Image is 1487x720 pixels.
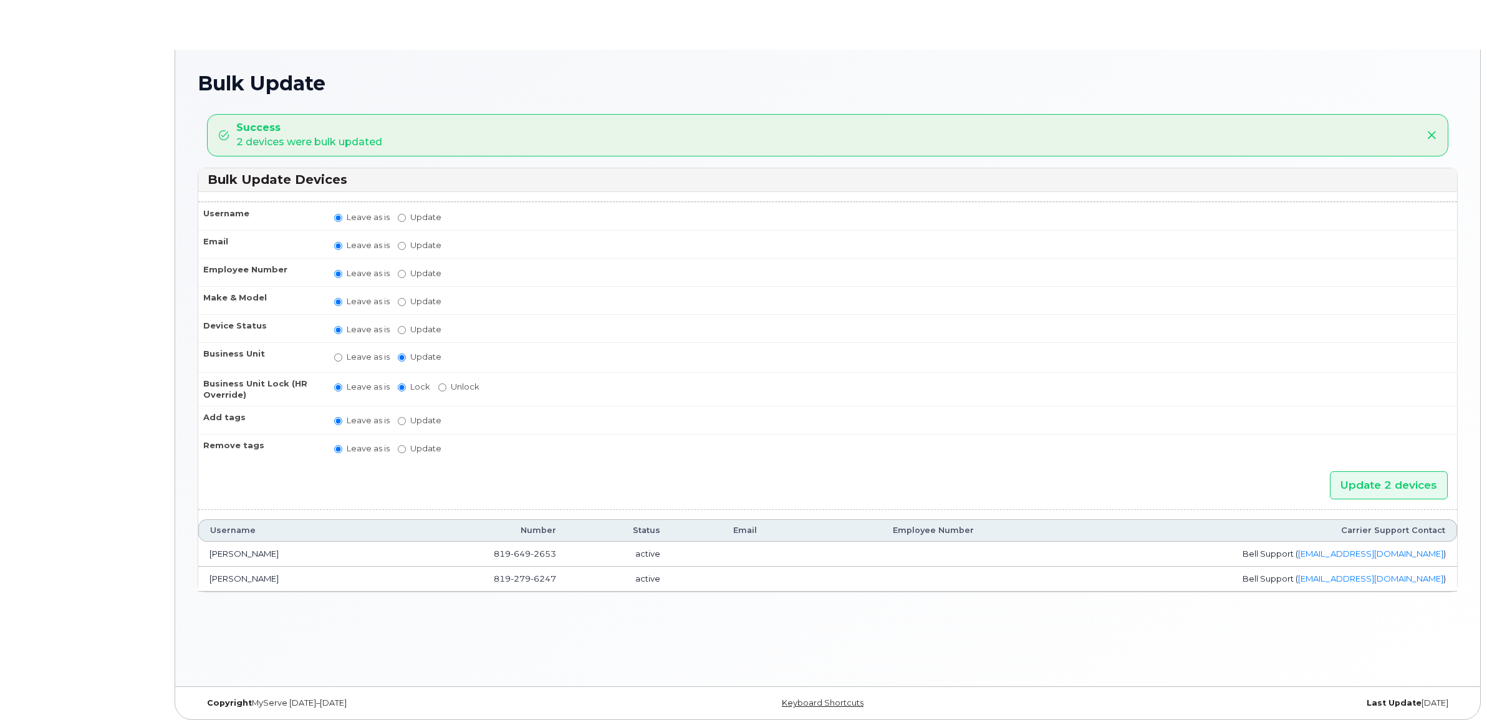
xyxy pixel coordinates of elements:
div: MyServe [DATE]–[DATE] [198,698,618,708]
th: Business Unit [198,342,323,372]
th: Carrier Support Contact [985,519,1457,542]
label: Leave as is [334,415,390,426]
th: Username [198,519,390,542]
td: active [567,542,671,567]
th: Email [198,230,323,258]
td: [PERSON_NAME] [198,542,390,567]
th: Number [390,519,568,542]
input: Leave as is [334,270,342,278]
span: 819 [494,549,556,559]
span: 649 [511,549,531,559]
label: Update [398,443,441,454]
h3: Bulk Update Devices [208,171,1448,188]
strong: Last Update [1367,698,1422,708]
a: [EMAIL_ADDRESS][DOMAIN_NAME] [1298,549,1443,559]
th: Employee Number [768,519,984,542]
input: Unlock [438,383,446,391]
th: Business Unit Lock (HR Override) [198,372,323,406]
input: Leave as is [334,445,342,453]
label: Leave as is [334,351,390,363]
div: 2 devices were bulk updated [236,121,382,150]
th: Username [198,202,323,230]
td: Bell Support ( ) [985,567,1457,592]
input: Update [398,445,406,453]
label: Unlock [438,381,479,393]
input: Leave as is [334,298,342,306]
th: Employee Number [198,258,323,286]
th: Make & Model [198,286,323,314]
label: Leave as is [334,239,390,251]
span: 2653 [531,549,556,559]
p: You must select categories for all accounting types if you use partial accounting categories [334,363,1446,375]
input: Lock [398,383,406,391]
th: Email [671,519,768,542]
label: Leave as is [334,267,390,279]
td: Bell Support ( ) [985,542,1457,567]
input: Update [398,270,406,278]
input: Leave as is [334,353,342,362]
label: Update [398,324,441,335]
input: Update [398,417,406,425]
label: Update [398,351,441,363]
input: Update [398,353,406,362]
label: Leave as is [334,295,390,307]
strong: Success [236,121,382,135]
span: 279 [511,574,531,583]
label: Update [398,267,441,279]
a: Keyboard Shortcuts [782,698,864,708]
span: 6247 [531,574,556,583]
h1: Bulk Update [198,72,1458,94]
td: active [567,567,671,592]
label: Update [398,415,441,426]
label: Leave as is [334,324,390,335]
label: Update [398,239,441,251]
label: Leave as is [334,443,390,454]
th: Status [567,519,671,542]
input: Update 2 devices [1330,471,1448,499]
input: Update [398,298,406,306]
input: Leave as is [334,417,342,425]
label: Update [398,295,441,307]
input: Update [398,242,406,250]
label: Leave as is [334,211,390,223]
input: Update [398,326,406,334]
span: 819 [494,574,556,583]
input: Leave as is [334,326,342,334]
th: Add tags [198,406,323,434]
label: Lock [398,381,430,393]
td: [PERSON_NAME] [198,567,390,592]
th: Remove tags [198,434,323,462]
strong: Copyright [207,698,252,708]
input: Leave as is [334,214,342,222]
label: Update [398,211,441,223]
a: [EMAIL_ADDRESS][DOMAIN_NAME] [1298,574,1443,583]
th: Device Status [198,314,323,342]
input: Update [398,214,406,222]
input: Leave as is [334,242,342,250]
div: [DATE] [1037,698,1458,708]
input: Leave as is [334,383,342,391]
label: Leave as is [334,381,390,393]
